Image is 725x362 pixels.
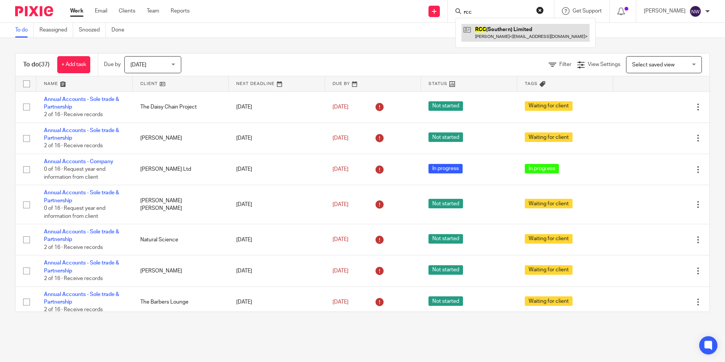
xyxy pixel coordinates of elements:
a: Annual Accounts - Sole trade & Partnership [44,97,119,110]
a: Reports [171,7,190,15]
a: Annual Accounts - Sole trade & Partnership [44,190,119,203]
span: 2 of 16 · Receive records [44,307,103,312]
p: [PERSON_NAME] [644,7,686,15]
span: [DATE] [333,135,348,141]
a: Annual Accounts - Company [44,159,113,164]
span: Waiting for client [525,265,573,275]
span: 2 of 16 · Receive records [44,276,103,281]
a: + Add task [57,56,90,73]
td: The Daisy Chain Project [133,91,229,123]
a: Annual Accounts - Sole trade & Partnership [44,292,119,305]
td: [DATE] [229,91,325,123]
span: [DATE] [333,237,348,242]
span: Not started [428,132,463,142]
span: [DATE] [333,104,348,110]
span: [DATE] [333,268,348,274]
span: Waiting for client [525,296,573,306]
span: Waiting for client [525,101,573,111]
td: [DATE] [229,255,325,286]
span: Waiting for client [525,234,573,244]
td: [PERSON_NAME] [PERSON_NAME] [133,185,229,224]
span: Not started [428,101,463,111]
span: 0 of 16 · Request year end information from client [44,167,105,180]
span: [DATE] [130,62,146,68]
span: In progress [428,164,463,173]
td: [PERSON_NAME] [133,255,229,286]
a: Annual Accounts - Sole trade & Partnership [44,229,119,242]
span: 2 of 16 · Receive records [44,143,103,149]
a: Work [70,7,83,15]
span: Not started [428,199,463,208]
td: [DATE] [229,123,325,154]
input: Search [463,9,531,16]
a: Clients [119,7,135,15]
span: 0 of 16 · Request year end information from client [44,206,105,219]
td: [DATE] [229,154,325,185]
span: Waiting for client [525,132,573,142]
a: To do [15,23,34,38]
span: Select saved view [632,62,675,68]
span: 2 of 16 · Receive records [44,112,103,117]
td: [DATE] [229,286,325,318]
p: Due by [104,61,121,68]
span: Not started [428,296,463,306]
a: Team [147,7,159,15]
img: Pixie [15,6,53,16]
span: View Settings [588,62,620,67]
td: The Barbers Lounge [133,286,229,318]
button: Clear [536,6,544,14]
td: [DATE] [229,224,325,255]
span: Get Support [573,8,602,14]
span: [DATE] [333,202,348,207]
span: Tags [525,82,538,86]
span: Not started [428,234,463,244]
span: In progress [525,164,559,173]
a: Annual Accounts - Sole trade & Partnership [44,128,119,141]
span: 2 of 16 · Receive records [44,245,103,250]
span: [DATE] [333,167,348,172]
a: Annual Accounts - Sole trade & Partnership [44,260,119,273]
td: [DATE] [229,185,325,224]
td: [PERSON_NAME] [133,123,229,154]
td: Natural Science [133,224,229,255]
span: [DATE] [333,299,348,305]
a: Reassigned [39,23,73,38]
a: Snoozed [79,23,106,38]
span: Not started [428,265,463,275]
a: Email [95,7,107,15]
img: svg%3E [689,5,701,17]
span: Filter [559,62,571,67]
span: (37) [39,61,50,68]
td: [PERSON_NAME] Ltd [133,154,229,185]
h1: To do [23,61,50,69]
a: Done [111,23,130,38]
span: Waiting for client [525,199,573,208]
